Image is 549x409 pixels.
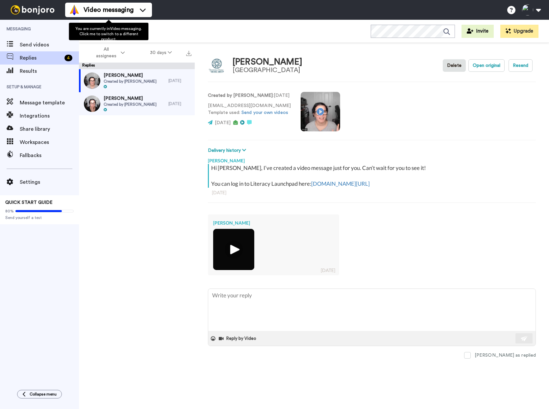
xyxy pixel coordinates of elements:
div: [GEOGRAPHIC_DATA] [233,67,302,74]
div: [PERSON_NAME] as replied [475,352,536,359]
div: [PERSON_NAME] [208,154,536,164]
div: Hi [PERSON_NAME], I’ve created a video message just for you. Can’t wait for you to see it! You ca... [211,164,534,188]
div: [DATE] [168,101,191,106]
img: c2bd52ad-2c04-4a7e-a87c-552c124b6a0c-thumb.jpg [213,229,254,270]
p: : [DATE] [208,92,291,99]
button: Export all results that match these filters now. [184,48,193,58]
span: Results [20,67,79,75]
a: [PERSON_NAME]Created by [PERSON_NAME][DATE] [79,92,195,115]
span: All assignees [93,46,119,59]
span: [PERSON_NAME] [104,72,157,79]
button: Collapse menu [17,390,62,398]
div: [DATE] [212,189,532,196]
span: Send videos [20,41,79,49]
img: ic_play_thick.png [225,240,243,259]
button: Delete [443,59,466,72]
img: export.svg [186,51,191,56]
span: Collapse menu [30,392,57,397]
span: [PERSON_NAME] [104,95,157,102]
strong: Created by [PERSON_NAME] [208,93,273,98]
span: Workspaces [20,138,79,146]
img: e2005f8c-3abb-4081-9d97-6e528a48ac50-thumb.jpg [84,72,100,89]
button: 30 days [137,47,185,59]
img: 7b064b66-a950-434e-9bff-8098e86296cd-thumb.jpg [84,95,100,112]
div: 4 [64,55,72,61]
span: Fallbacks [20,151,79,159]
button: Resend [509,59,533,72]
span: 80% [5,208,14,214]
span: Created by [PERSON_NAME] [104,79,157,84]
div: [DATE] [321,267,335,274]
img: bj-logo-header-white.svg [8,5,57,14]
button: Delivery history [208,147,248,154]
span: Send yourself a test [5,215,74,220]
span: QUICK START GUIDE [5,200,53,205]
span: [DATE] [215,121,231,125]
span: Message template [20,99,79,107]
span: Created by [PERSON_NAME] [104,102,157,107]
span: Settings [20,178,79,186]
button: Invite [462,25,494,38]
span: Share library [20,125,79,133]
img: vm-color.svg [69,5,80,15]
a: Send your own videos [241,110,288,115]
span: Integrations [20,112,79,120]
div: [PERSON_NAME] [213,220,334,226]
img: Image of Leigh [208,57,226,75]
a: [PERSON_NAME]Created by [PERSON_NAME][DATE] [79,69,195,92]
span: Replies [20,54,62,62]
div: [DATE] [168,78,191,83]
div: Replies [79,63,195,69]
button: Upgrade [500,25,538,38]
a: [DOMAIN_NAME][URL] [311,180,370,187]
p: [EMAIL_ADDRESS][DOMAIN_NAME] Template used: [208,102,291,116]
span: You are currently in Video messaging . Click me to switch to a different product. [75,27,142,41]
button: Reply by Video [218,334,258,343]
img: send-white.svg [521,336,528,341]
span: Video messaging [84,5,134,14]
div: [PERSON_NAME] [233,57,302,67]
button: Open original [468,59,505,72]
button: All assignees [80,43,137,62]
